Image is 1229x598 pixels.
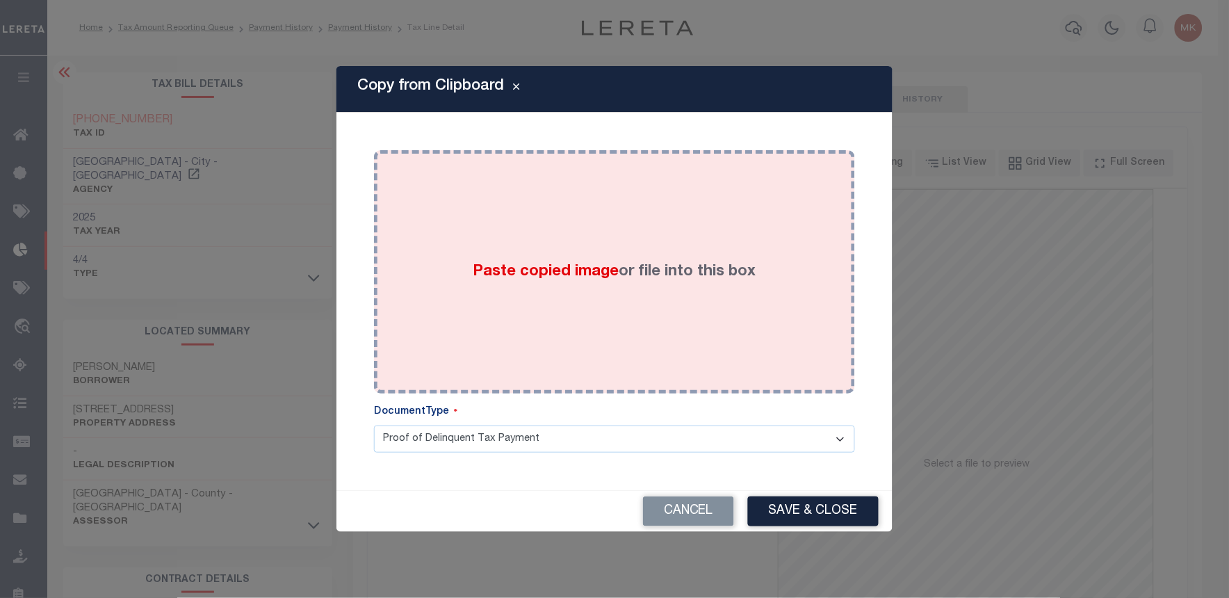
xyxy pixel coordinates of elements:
h5: Copy from Clipboard [357,77,504,95]
span: Paste copied image [473,264,619,280]
label: or file into this box [473,261,756,284]
button: Close [504,81,528,97]
label: DocumentType [374,405,457,420]
button: Save & Close [748,496,879,526]
button: Cancel [643,496,734,526]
